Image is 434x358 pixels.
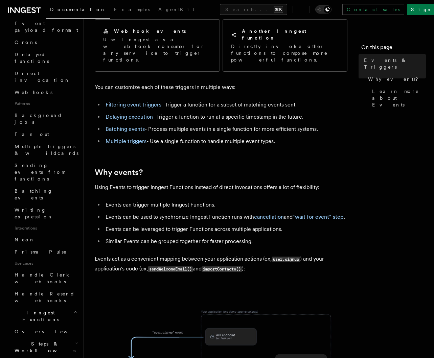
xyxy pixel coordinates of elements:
[15,21,78,33] span: Event payload format
[95,183,347,192] p: Using Events to trigger Inngest Functions instead of direct invocations offers a lot of flexibility:
[12,338,79,357] button: Steps & Workflows
[15,329,84,334] span: Overview
[15,52,49,64] span: Delayed functions
[12,67,79,86] a: Direct invocation
[315,5,332,14] button: Toggle dark mode
[104,237,347,246] li: Similar Events can be grouped together for faster processing.
[15,40,37,45] span: Crons
[202,266,242,272] code: importContacts()
[12,48,79,67] a: Delayed functions
[5,307,79,326] button: Inngest Functions
[154,2,198,18] a: AgentKit
[15,272,71,284] span: Handle Clerk webhooks
[104,112,347,122] li: - Trigger a function to run at a specific timestamp in the future.
[106,126,145,132] a: Batching events
[15,71,70,83] span: Direct invocation
[12,234,79,246] a: Neon
[103,36,211,63] p: Use Inngest as a webhook consumer for any service to trigger functions.
[104,212,347,222] li: Events can be used to synchronize Inngest Function runs with and .
[223,19,348,72] a: Another Inngest functionDirectly invoke other functions to compose more powerful functions.
[95,19,220,72] a: Webhook eventsUse Inngest as a webhook consumer for any service to trigger functions.
[15,163,65,182] span: Sending events from functions
[15,207,53,219] span: Writing expression
[372,88,426,108] span: Learn more about Events
[242,28,339,41] h2: Another Inngest function
[12,204,79,223] a: Writing expression
[365,73,426,85] a: Why events?
[12,223,79,234] span: Integrations
[12,17,79,36] a: Event payload format
[12,185,79,204] a: Batching events
[12,159,79,185] a: Sending events from functions
[272,257,300,262] code: user.signup
[12,140,79,159] a: Multiple triggers & wildcards
[274,6,283,13] kbd: ⌘K
[46,2,110,19] a: Documentation
[50,7,106,12] span: Documentation
[342,4,404,15] a: Contact sales
[15,144,78,156] span: Multiple triggers & wildcards
[293,214,344,220] a: “wait for event” step
[12,258,79,269] span: Use cases
[15,188,53,200] span: Batching events
[104,137,347,146] li: - Use a single function to handle multiple event types.
[254,214,284,220] a: cancellation
[364,57,426,70] span: Events & Triggers
[104,224,347,234] li: Events can be leveraged to trigger Functions across multiple applications.
[12,326,79,338] a: Overview
[369,85,426,111] a: Learn more about Events
[106,114,153,120] a: Delaying execution
[15,249,67,255] span: Prisma Pulse
[114,28,186,34] h2: Webhook events
[15,237,35,242] span: Neon
[15,90,52,95] span: Webhooks
[104,200,347,210] li: Events can trigger multiple Inngest Functions.
[106,101,161,108] a: Filtering event triggers
[12,98,79,109] span: Patterns
[95,254,347,274] p: Events act as a convenient mapping between your application actions (ex, ) and your application's...
[12,246,79,258] a: Prisma Pulse
[220,4,287,15] button: Search...⌘K
[110,2,154,18] a: Examples
[114,7,150,12] span: Examples
[104,124,347,134] li: - Process multiple events in a single function for more efficient systems.
[368,76,423,82] span: Why events?
[12,86,79,98] a: Webhooks
[361,54,426,73] a: Events & Triggers
[15,291,75,303] span: Handle Resend webhooks
[12,269,79,288] a: Handle Clerk webhooks
[158,7,194,12] span: AgentKit
[15,113,62,125] span: Background jobs
[231,43,339,63] p: Directly invoke other functions to compose more powerful functions.
[12,340,75,354] span: Steps & Workflows
[148,266,193,272] code: sendWelcomeEmail()
[15,132,49,137] span: Fan out
[104,100,347,110] li: - Trigger a function for a subset of matching events sent.
[95,82,347,92] p: You can customize each of these triggers in multiple ways:
[12,128,79,140] a: Fan out
[95,168,143,177] a: Why events?
[361,43,426,54] h4: On this page
[106,138,146,144] a: Multiple triggers
[5,309,73,323] span: Inngest Functions
[12,36,79,48] a: Crons
[12,109,79,128] a: Background jobs
[12,288,79,307] a: Handle Resend webhooks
